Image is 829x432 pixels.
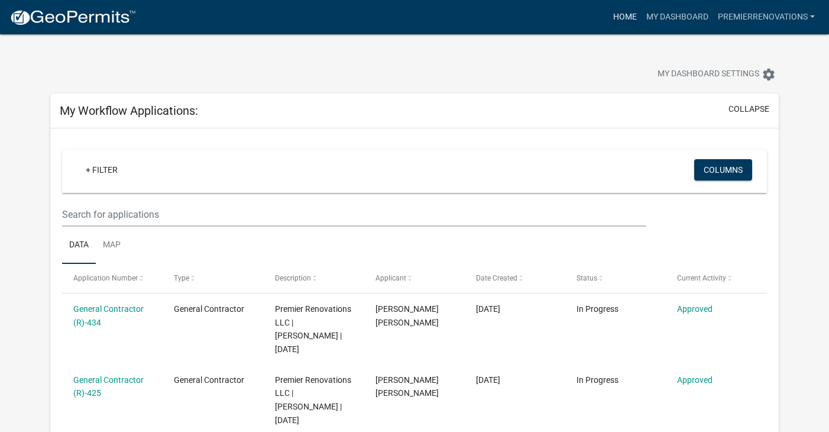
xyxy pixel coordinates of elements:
datatable-header-cell: Type [163,264,263,292]
span: 09/14/2025 [476,304,500,314]
span: Fredy J Reyes Dominguez [375,304,439,327]
span: In Progress [577,375,618,385]
datatable-header-cell: Current Activity [666,264,766,292]
span: General Contractor [174,304,244,314]
datatable-header-cell: Applicant [364,264,465,292]
input: Search for applications [62,202,646,227]
span: Premier Renovations LLC | Fredy Reyes | 12/31/2025 [275,304,351,354]
button: collapse [728,103,769,115]
span: Premier Renovations LLC | Fredy Reyes | 12/31/2025 [275,375,351,425]
span: Current Activity [677,274,726,282]
span: My Dashboard Settings [658,67,759,82]
a: Home [608,6,642,28]
span: Applicant [375,274,406,282]
datatable-header-cell: Description [263,264,364,292]
span: In Progress [577,304,618,314]
datatable-header-cell: Status [565,264,666,292]
a: Approved [677,304,713,314]
datatable-header-cell: Application Number [62,264,163,292]
button: Columns [694,159,752,180]
span: Fredy J Reyes Dominguez [375,375,439,398]
datatable-header-cell: Date Created [465,264,565,292]
a: + Filter [76,159,127,180]
span: Description [275,274,311,282]
a: General Contractor (R)-425 [73,375,144,398]
a: General Contractor (R)-434 [73,304,144,327]
span: Type [174,274,189,282]
a: PremierRenovations [713,6,820,28]
span: Status [577,274,597,282]
span: 12/31/2024 [476,375,500,385]
a: My Dashboard [642,6,713,28]
h5: My Workflow Applications: [60,104,198,118]
button: My Dashboard Settingssettings [648,63,785,86]
i: settings [762,67,776,82]
span: General Contractor [174,375,244,385]
a: Approved [677,375,713,385]
span: Date Created [476,274,517,282]
span: Application Number [73,274,138,282]
a: Data [62,227,96,265]
a: Map [96,227,128,265]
